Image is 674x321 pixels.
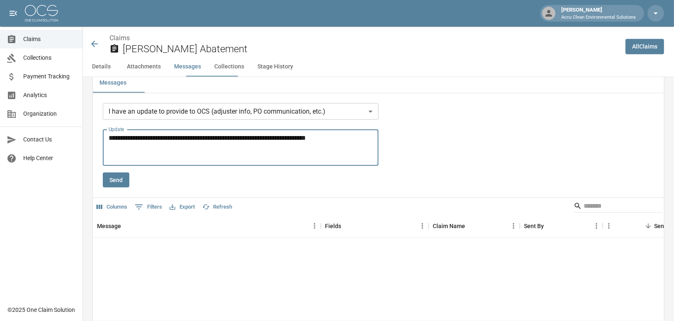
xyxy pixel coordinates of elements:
span: Payment Tracking [23,72,76,81]
div: anchor tabs [83,57,674,77]
button: Send [103,173,129,188]
button: Messages [167,57,208,77]
button: Menu [308,220,321,232]
span: Help Center [23,154,76,163]
div: Search [574,199,662,214]
button: Messages [93,73,133,93]
button: Stage History [251,57,300,77]
img: ocs-logo-white-transparent.png [25,5,58,22]
h2: [PERSON_NAME] Abatement [123,43,619,55]
button: Attachments [120,57,167,77]
div: Sent By [524,214,544,238]
div: Claim Name [433,214,465,238]
div: Claim Name [429,214,520,238]
button: Export [167,201,197,214]
div: [PERSON_NAME] [558,6,639,21]
button: Select columns [95,201,129,214]
span: Organization [23,109,76,118]
button: Menu [416,220,429,232]
div: Message [97,214,121,238]
div: Message [93,214,321,238]
button: Menu [507,220,520,232]
a: AllClaims [626,39,664,54]
p: Accu Clean Environmental Solutions [561,14,636,21]
span: Contact Us [23,135,76,144]
div: Fields [321,214,429,238]
div: Fields [325,214,341,238]
div: Sent By [520,214,603,238]
div: Sent At [654,214,673,238]
button: Details [83,57,120,77]
a: Claims [109,34,130,42]
button: Menu [590,220,603,232]
div: © 2025 One Claim Solution [7,306,75,314]
nav: breadcrumb [109,33,619,43]
button: open drawer [5,5,22,22]
button: Sort [544,220,555,232]
button: Menu [603,220,615,232]
button: Sort [121,220,133,232]
span: Analytics [23,91,76,100]
button: Sort [341,220,353,232]
button: Collections [208,57,251,77]
div: I have an update to provide to OCS (adjuster info, PO communication, etc.) [103,103,378,120]
button: Show filters [133,200,164,214]
button: Refresh [200,201,234,214]
button: Sort [465,220,477,232]
div: related-list tabs [93,73,664,93]
label: Update [109,126,124,133]
span: Claims [23,35,76,44]
button: Sort [642,220,654,232]
span: Collections [23,53,76,62]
